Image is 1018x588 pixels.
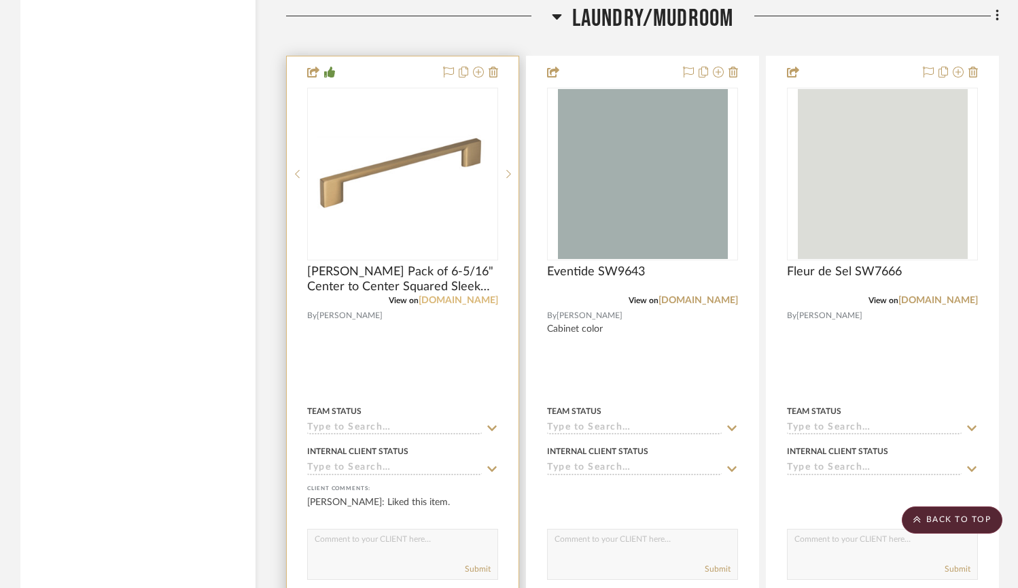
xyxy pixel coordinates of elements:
[547,264,645,279] span: Eventide SW9643
[307,496,498,523] div: [PERSON_NAME]: Liked this item.
[659,296,738,305] a: [DOMAIN_NAME]
[629,296,659,305] span: View on
[572,4,734,33] span: Laundry/Mudroom
[389,296,419,305] span: View on
[787,405,841,417] div: Team Status
[465,563,491,575] button: Submit
[317,309,383,322] span: [PERSON_NAME]
[419,296,498,305] a: [DOMAIN_NAME]
[547,422,722,435] input: Type to Search…
[307,405,362,417] div: Team Status
[868,296,898,305] span: View on
[309,118,497,230] img: Sutton Pack of 6-5/16" Center to Center Squared Sleek Cabinet Handles / Drawer Pulls
[705,563,731,575] button: Submit
[787,462,962,475] input: Type to Search…
[787,445,888,457] div: Internal Client Status
[787,264,902,279] span: Fleur de Sel SW7666
[307,422,482,435] input: Type to Search…
[547,462,722,475] input: Type to Search…
[898,296,978,305] a: [DOMAIN_NAME]
[307,309,317,322] span: By
[945,563,970,575] button: Submit
[787,309,796,322] span: By
[307,264,498,294] span: [PERSON_NAME] Pack of 6-5/16" Center to Center Squared Sleek Cabinet Handles / Drawer Pulls
[558,89,728,259] img: Eventide SW9643
[307,445,408,457] div: Internal Client Status
[557,309,622,322] span: [PERSON_NAME]
[307,462,482,475] input: Type to Search…
[796,309,862,322] span: [PERSON_NAME]
[798,89,968,259] img: Fleur de Sel SW7666
[902,506,1002,534] scroll-to-top-button: BACK TO TOP
[787,422,962,435] input: Type to Search…
[547,405,601,417] div: Team Status
[547,309,557,322] span: By
[547,445,648,457] div: Internal Client Status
